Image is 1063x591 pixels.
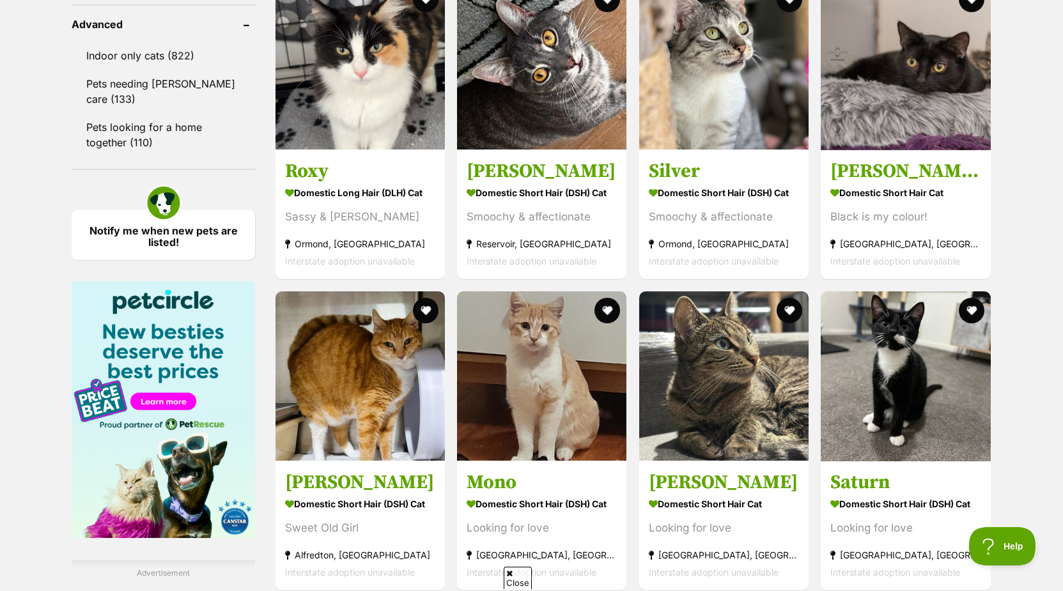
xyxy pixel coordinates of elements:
[639,291,809,461] img: simone - Domestic Short Hair Cat
[285,159,435,183] h3: Roxy
[649,183,799,202] strong: Domestic Short Hair (DSH) Cat
[969,527,1037,565] iframe: Help Scout Beacon - Open
[821,150,991,279] a: [PERSON_NAME] Bunjil **2nd Chance Cat Rescue** Domestic Short Hair Cat Black is my colour! [GEOGR...
[830,470,981,495] h3: Saturn
[457,150,626,279] a: [PERSON_NAME] Domestic Short Hair (DSH) Cat Smoochy & affectionate Reservoir, [GEOGRAPHIC_DATA] I...
[467,470,617,495] h3: Mono
[830,159,981,183] h3: [PERSON_NAME] Bunjil **2nd Chance Cat Rescue**
[457,291,626,461] img: Mono - Domestic Short Hair (DSH) Cat
[649,546,799,564] strong: [GEOGRAPHIC_DATA], [GEOGRAPHIC_DATA]
[72,70,255,112] a: Pets needing [PERSON_NAME] care (133)
[649,519,799,537] div: Looking for love
[413,298,438,323] button: favourite
[285,567,415,578] span: Interstate adoption unavailable
[777,298,802,323] button: favourite
[649,495,799,513] strong: Domestic Short Hair Cat
[467,495,617,513] strong: Domestic Short Hair (DSH) Cat
[275,461,445,590] a: [PERSON_NAME] Domestic Short Hair (DSH) Cat Sweet Old Girl Alfredton, [GEOGRAPHIC_DATA] Interstat...
[830,183,981,202] strong: Domestic Short Hair Cat
[72,210,255,260] a: Notify me when new pets are listed!
[72,19,255,30] header: Advanced
[285,183,435,202] strong: Domestic Long Hair (DLH) Cat
[72,281,255,538] img: Pet Circle promo banner
[830,208,981,226] div: Black is my colour!
[467,546,617,564] strong: [GEOGRAPHIC_DATA], [GEOGRAPHIC_DATA]
[275,150,445,279] a: Roxy Domestic Long Hair (DLH) Cat Sassy & [PERSON_NAME] Ormond, [GEOGRAPHIC_DATA] Interstate adop...
[830,546,981,564] strong: [GEOGRAPHIC_DATA], [GEOGRAPHIC_DATA]
[830,495,981,513] strong: Domestic Short Hair (DSH) Cat
[72,42,255,69] a: Indoor only cats (822)
[467,208,617,226] div: Smoochy & affectionate
[830,256,960,266] span: Interstate adoption unavailable
[830,519,981,537] div: Looking for love
[504,567,532,589] span: Close
[285,495,435,513] strong: Domestic Short Hair (DSH) Cat
[649,208,799,226] div: Smoochy & affectionate
[467,256,596,266] span: Interstate adoption unavailable
[285,546,435,564] strong: Alfredton, [GEOGRAPHIC_DATA]
[830,235,981,252] strong: [GEOGRAPHIC_DATA], [GEOGRAPHIC_DATA]
[595,298,621,323] button: favourite
[639,461,809,590] a: [PERSON_NAME] Domestic Short Hair Cat Looking for love [GEOGRAPHIC_DATA], [GEOGRAPHIC_DATA] Inter...
[285,470,435,495] h3: [PERSON_NAME]
[467,519,617,537] div: Looking for love
[285,235,435,252] strong: Ormond, [GEOGRAPHIC_DATA]
[649,256,779,266] span: Interstate adoption unavailable
[467,159,617,183] h3: [PERSON_NAME]
[649,567,779,578] span: Interstate adoption unavailable
[72,114,255,156] a: Pets looking for a home together (110)
[821,461,991,590] a: Saturn Domestic Short Hair (DSH) Cat Looking for love [GEOGRAPHIC_DATA], [GEOGRAPHIC_DATA] Inters...
[649,159,799,183] h3: Silver
[467,235,617,252] strong: Reservoir, [GEOGRAPHIC_DATA]
[830,567,960,578] span: Interstate adoption unavailable
[285,208,435,226] div: Sassy & [PERSON_NAME]
[649,235,799,252] strong: Ormond, [GEOGRAPHIC_DATA]
[649,470,799,495] h3: [PERSON_NAME]
[467,183,617,202] strong: Domestic Short Hair (DSH) Cat
[285,256,415,266] span: Interstate adoption unavailable
[821,291,991,461] img: Saturn - Domestic Short Hair (DSH) Cat
[457,461,626,590] a: Mono Domestic Short Hair (DSH) Cat Looking for love [GEOGRAPHIC_DATA], [GEOGRAPHIC_DATA] Intersta...
[285,519,435,537] div: Sweet Old Girl
[467,567,596,578] span: Interstate adoption unavailable
[959,298,984,323] button: favourite
[639,150,809,279] a: Silver Domestic Short Hair (DSH) Cat Smoochy & affectionate Ormond, [GEOGRAPHIC_DATA] Interstate ...
[275,291,445,461] img: Jenny - Domestic Short Hair (DSH) Cat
